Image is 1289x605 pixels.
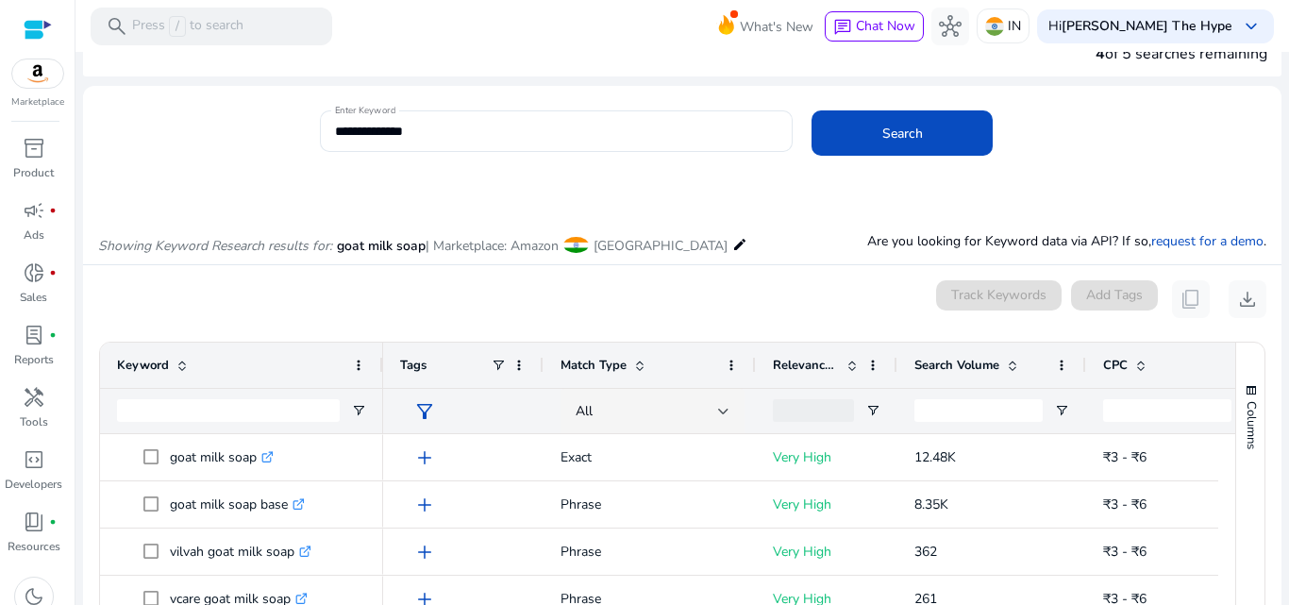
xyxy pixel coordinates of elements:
[20,413,48,430] p: Tools
[132,16,243,37] p: Press to search
[1151,232,1264,250] a: request for a demo
[117,357,169,374] span: Keyword
[400,357,427,374] span: Tags
[1008,9,1021,42] p: IN
[561,532,739,571] p: Phrase
[8,538,60,555] p: Resources
[1054,403,1069,418] button: Open Filter Menu
[14,351,54,368] p: Reports
[23,386,45,409] span: handyman
[49,207,57,214] span: fiber_manual_record
[23,511,45,533] span: book_4
[914,357,999,374] span: Search Volume
[576,402,593,420] span: All
[170,485,305,524] p: goat milk soap base
[773,532,880,571] p: Very High
[413,541,436,563] span: add
[98,237,332,255] i: Showing Keyword Research results for:
[561,485,739,524] p: Phrase
[13,164,54,181] p: Product
[914,496,948,513] span: 8.35K
[914,399,1043,422] input: Search Volume Filter Input
[12,59,63,88] img: amazon.svg
[1062,17,1232,35] b: [PERSON_NAME] The Hype
[23,199,45,222] span: campaign
[1103,543,1147,561] span: ₹3 - ₹6
[5,476,62,493] p: Developers
[24,227,44,244] p: Ads
[1103,448,1147,466] span: ₹3 - ₹6
[335,104,395,117] mat-label: Enter Keyword
[939,15,962,38] span: hub
[1229,280,1266,318] button: download
[1236,288,1259,311] span: download
[773,485,880,524] p: Very High
[1103,399,1231,422] input: CPC Filter Input
[413,400,436,423] span: filter_alt
[49,331,57,339] span: fiber_manual_record
[914,543,937,561] span: 362
[561,357,627,374] span: Match Type
[23,324,45,346] span: lab_profile
[914,448,956,466] span: 12.48K
[856,17,915,35] span: Chat Now
[773,357,839,374] span: Relevance Score
[833,18,852,37] span: chat
[882,124,923,143] span: Search
[117,399,340,422] input: Keyword Filter Input
[1103,496,1147,513] span: ₹3 - ₹6
[23,261,45,284] span: donut_small
[732,233,747,256] mat-icon: edit
[49,269,57,277] span: fiber_manual_record
[426,237,559,255] span: | Marketplace: Amazon
[594,237,728,255] span: [GEOGRAPHIC_DATA]
[985,17,1004,36] img: in.svg
[1240,15,1263,38] span: keyboard_arrow_down
[867,231,1266,251] p: Are you looking for Keyword data via API? If so, .
[773,438,880,477] p: Very High
[825,11,924,42] button: chatChat Now
[413,446,436,469] span: add
[413,494,436,516] span: add
[865,403,880,418] button: Open Filter Menu
[169,16,186,37] span: /
[1048,20,1232,33] p: Hi
[1243,401,1260,449] span: Columns
[23,448,45,471] span: code_blocks
[740,10,813,43] span: What's New
[337,237,426,255] span: goat milk soap
[812,110,993,156] button: Search
[170,532,311,571] p: vilvah goat milk soap
[20,289,47,306] p: Sales
[106,15,128,38] span: search
[11,95,64,109] p: Marketplace
[23,137,45,160] span: inventory_2
[351,403,366,418] button: Open Filter Menu
[931,8,969,45] button: hub
[561,438,739,477] p: Exact
[170,438,274,477] p: goat milk soap
[1103,357,1128,374] span: CPC
[49,518,57,526] span: fiber_manual_record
